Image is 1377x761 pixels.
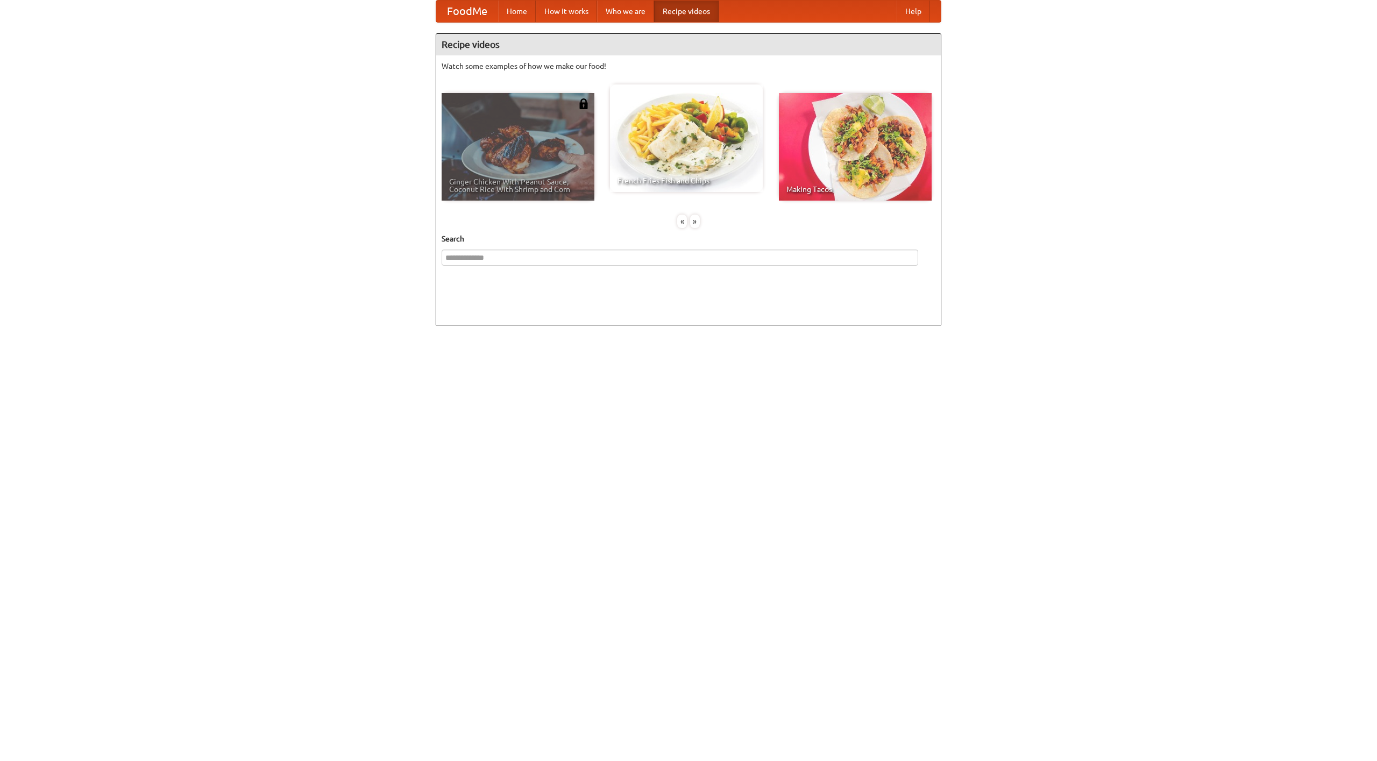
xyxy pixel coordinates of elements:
a: Who we are [597,1,654,22]
a: How it works [536,1,597,22]
a: Help [897,1,930,22]
img: 483408.png [578,98,589,109]
h5: Search [442,233,935,244]
span: French Fries Fish and Chips [617,177,755,184]
p: Watch some examples of how we make our food! [442,61,935,72]
div: « [677,215,687,228]
a: Making Tacos [779,93,932,201]
a: Home [498,1,536,22]
a: Recipe videos [654,1,719,22]
h4: Recipe videos [436,34,941,55]
a: FoodMe [436,1,498,22]
div: » [690,215,700,228]
span: Making Tacos [786,186,924,193]
a: French Fries Fish and Chips [610,84,763,192]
